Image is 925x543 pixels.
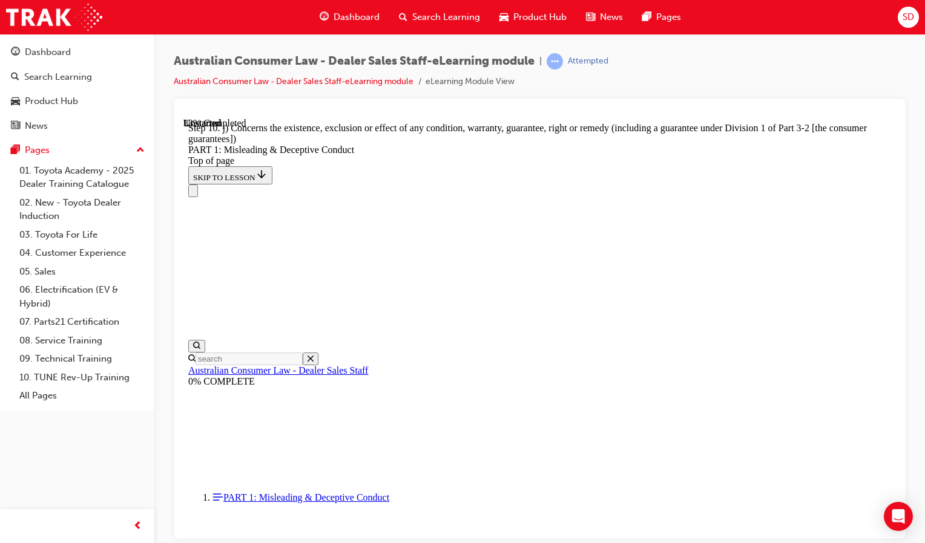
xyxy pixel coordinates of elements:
div: News [25,119,48,133]
a: 09. Technical Training [15,350,150,368]
span: up-icon [136,143,145,158]
div: Product Hub [25,94,78,108]
span: Dashboard [334,10,380,24]
a: Dashboard [5,41,150,63]
span: pages-icon [642,10,651,25]
span: | [539,54,542,68]
div: Open Intercom Messenger [884,502,913,531]
a: 01. Toyota Academy - 2025 Dealer Training Catalogue [15,161,150,193]
a: guage-iconDashboard [310,5,389,30]
span: news-icon [586,10,595,25]
span: search-icon [399,10,407,25]
button: Close search menu [119,235,135,247]
span: car-icon [11,96,20,107]
button: Pages [5,139,150,161]
img: Trak [6,4,102,31]
li: eLearning Module View [426,75,515,89]
span: Search Learning [412,10,480,24]
span: SD [903,10,914,24]
span: prev-icon [133,519,142,534]
span: Pages [656,10,681,24]
button: Open search menu [5,222,22,235]
a: Australian Consumer Law - Dealer Sales Staff [5,247,185,258]
a: pages-iconPages [633,5,691,30]
div: Search Learning [24,70,92,84]
a: 02. New - Toyota Dealer Induction [15,193,150,226]
span: pages-icon [11,145,20,156]
input: Search [12,235,119,247]
a: 03. Toyota For Life [15,226,150,244]
span: guage-icon [11,47,20,58]
div: Dashboard [25,45,71,59]
a: All Pages [15,386,150,405]
span: Australian Consumer Law - Dealer Sales Staff-eLearning module [174,54,535,68]
a: search-iconSearch Learning [389,5,490,30]
a: Search Learning [5,66,150,88]
a: 06. Electrification (EV & Hybrid) [15,281,150,313]
div: Step 10. j) Concerns the existence, exclusion or effect of any condition, warranty, guarantee, ri... [5,5,708,27]
button: SD [898,7,919,28]
button: Close navigation menu [5,67,15,79]
a: 07. Parts21 Certification [15,313,150,331]
a: Australian Consumer Law - Dealer Sales Staff-eLearning module [174,76,413,86]
div: PART 1: Misleading & Deceptive Conduct [5,27,708,37]
a: News [5,115,150,137]
button: DashboardSearch LearningProduct HubNews [5,39,150,139]
span: SKIP TO LESSON [10,55,84,64]
span: learningRecordVerb_ATTEMPT-icon [547,53,563,70]
a: news-iconNews [576,5,633,30]
span: guage-icon [320,10,329,25]
a: 10. TUNE Rev-Up Training [15,368,150,387]
a: 04. Customer Experience [15,244,150,262]
div: Attempted [568,56,608,67]
a: 08. Service Training [15,331,150,350]
button: SKIP TO LESSON [5,48,89,67]
a: 05. Sales [15,262,150,281]
span: news-icon [11,121,20,132]
div: Top of page [5,37,708,48]
span: car-icon [499,10,509,25]
span: News [600,10,623,24]
a: Product Hub [5,90,150,112]
div: Pages [25,143,50,157]
span: search-icon [11,72,19,83]
span: Product Hub [513,10,567,24]
a: car-iconProduct Hub [490,5,576,30]
div: 0% COMPLETE [5,258,708,269]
